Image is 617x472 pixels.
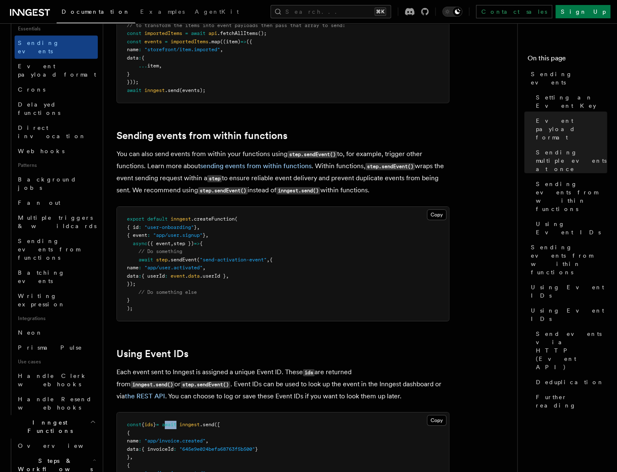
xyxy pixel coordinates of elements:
[162,422,176,427] span: await
[18,40,59,55] span: Sending events
[246,39,252,45] span: ({
[153,232,203,238] span: "app/user.signup"
[116,348,188,360] a: Using Event IDs
[127,224,139,230] span: { id
[190,2,244,22] a: AgentKit
[62,8,130,15] span: Documentation
[127,297,130,303] span: }
[536,117,607,142] span: Event payload format
[267,257,270,263] span: ,
[139,63,147,69] span: ...
[15,312,98,325] span: Integrations
[533,375,607,390] a: Deduplication
[147,232,150,238] span: :
[533,145,607,176] a: Sending multiple events at once
[536,93,607,110] span: Setting an Event Key
[144,39,162,45] span: events
[127,462,130,468] span: {
[533,326,607,375] a: Send events via HTTP (Event API)
[144,87,165,93] span: inngest
[127,446,139,452] span: data
[139,273,141,279] span: :
[57,2,135,23] a: Documentation
[258,30,267,36] span: ();
[15,392,98,415] a: Handle Resend webhooks
[200,241,203,246] span: {
[198,187,248,194] code: step.sendEvent()
[15,355,98,368] span: Use cases
[181,381,230,388] code: step.sendEvent()
[194,241,200,246] span: =>
[18,199,60,206] span: Fan out
[171,241,173,246] span: ,
[476,5,552,18] a: Contact sales
[15,82,98,97] a: Crons
[127,47,139,52] span: name
[287,151,337,158] code: step.sendEvent()
[144,422,153,427] span: ids
[276,187,320,194] code: inngest.send()
[7,415,98,438] button: Inngest Functions
[127,422,141,427] span: const
[18,373,87,388] span: Handle Clerk webhooks
[528,280,607,303] a: Using Event IDs
[18,442,104,449] span: Overview
[18,329,43,336] span: Neon
[528,53,607,67] h4: On this page
[533,390,607,413] a: Further reading
[188,273,200,279] span: data
[15,195,98,210] a: Fan out
[127,22,345,28] span: // to transform the items into event payloads then pass that array to send:
[536,330,607,371] span: Send events via HTTP (Event API)
[127,39,141,45] span: const
[147,216,168,222] span: default
[536,393,607,410] span: Further reading
[533,216,607,240] a: Using Event IDs
[220,39,240,45] span: ((item)
[15,325,98,340] a: Neon
[127,281,136,287] span: });
[139,265,141,271] span: :
[18,63,96,78] span: Event payload format
[7,7,98,415] div: Events & Triggers
[15,210,98,234] a: Multiple triggers & wildcards
[139,224,141,230] span: :
[18,238,80,261] span: Sending events from functions
[15,22,98,35] span: Essentials
[18,148,64,154] span: Webhooks
[127,430,130,436] span: {
[18,396,92,411] span: Handle Resend webhooks
[139,446,141,452] span: :
[270,5,391,18] button: Search...⌘K
[528,240,607,280] a: Sending events from within functions
[159,63,162,69] span: ,
[139,438,141,444] span: :
[139,248,182,254] span: // Do something
[179,422,200,427] span: inngest
[18,86,45,93] span: Crons
[141,55,144,61] span: {
[18,344,82,351] span: Prisma Pulse
[130,454,133,460] span: ,
[127,306,133,311] span: );
[255,446,258,452] span: }
[135,2,190,22] a: Examples
[141,273,165,279] span: { userId
[127,265,139,271] span: name
[127,273,139,279] span: data
[528,67,607,90] a: Sending events
[139,289,197,295] span: // Do something else
[206,438,208,444] span: ,
[442,7,462,17] button: Toggle dark mode
[15,97,98,120] a: Delayed functions
[116,366,449,402] p: Each event sent to Inngest is assigned a unique Event ID. These are returned from or . Event IDs ...
[235,216,238,222] span: (
[200,273,226,279] span: .userId }
[127,232,147,238] span: { event
[140,8,185,15] span: Examples
[533,113,607,145] a: Event payload format
[18,101,60,116] span: Delayed functions
[165,273,168,279] span: :
[127,79,139,85] span: }));
[197,257,200,263] span: (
